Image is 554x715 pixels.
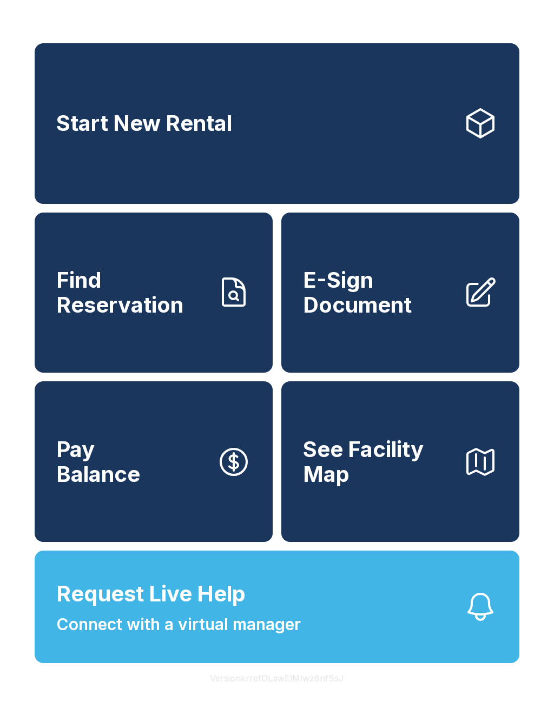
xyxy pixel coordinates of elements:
[56,268,208,317] span: Find Reservation
[35,551,519,663] button: Request Live HelpConnect with a virtual manager
[56,578,246,610] span: Request Live Help
[303,437,454,486] span: See Facility Map
[35,43,519,204] a: Start New Rental
[56,111,232,136] span: Start New Rental
[35,213,273,373] a: Find Reservation
[303,268,454,317] span: E-Sign Document
[201,663,353,693] button: VersionkrrefDLawElMlwz8nfSsJ
[35,381,273,542] button: PayBalance
[281,381,519,542] button: See Facility Map
[281,213,519,373] a: E-Sign Document
[56,437,140,486] span: Pay Balance
[56,612,301,637] span: Connect with a virtual manager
